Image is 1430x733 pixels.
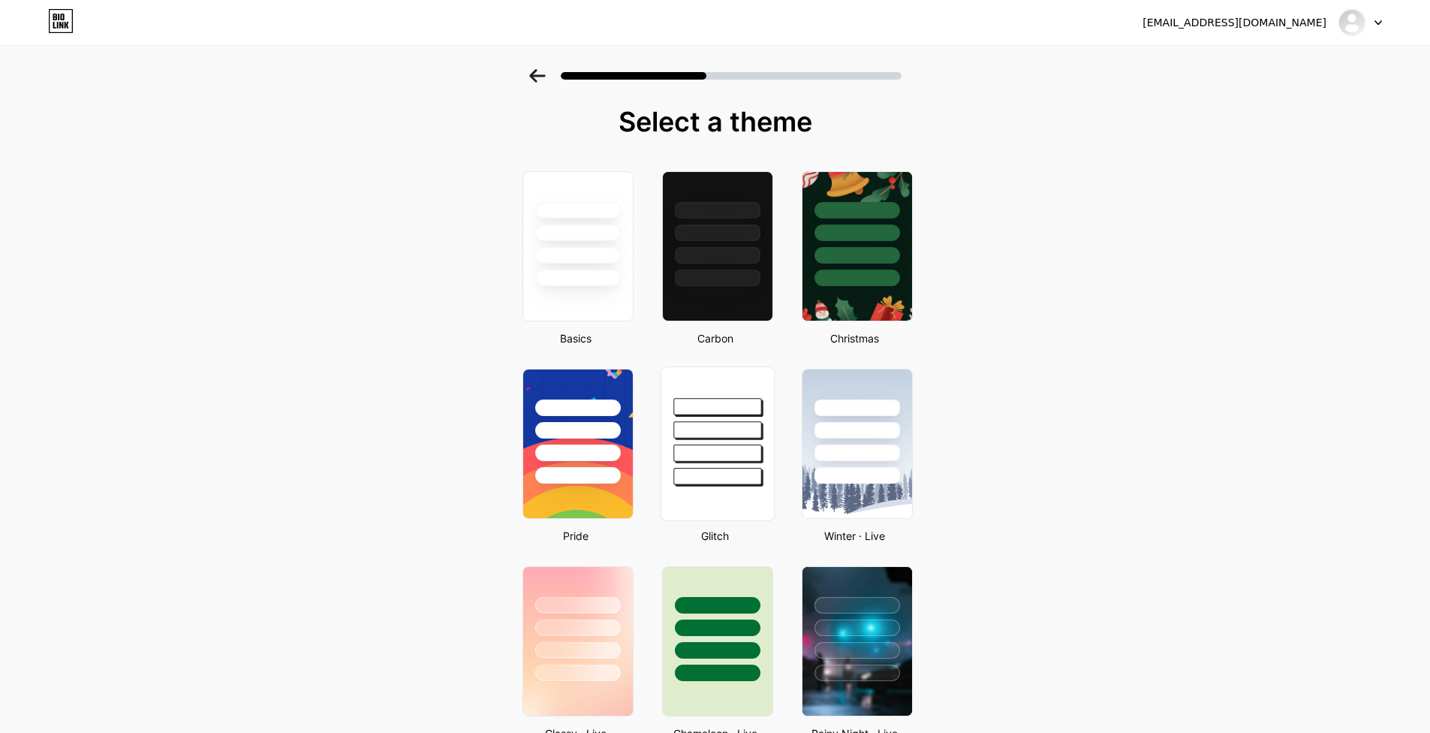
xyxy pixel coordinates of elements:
[1338,8,1366,37] img: sekredispora
[1142,15,1326,31] div: [EMAIL_ADDRESS][DOMAIN_NAME]
[518,528,634,544] div: Pride
[518,330,634,346] div: Basics
[797,330,913,346] div: Christmas
[658,330,773,346] div: Carbon
[797,528,913,544] div: Winter · Live
[516,107,914,137] div: Select a theme
[658,528,773,544] div: Glitch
